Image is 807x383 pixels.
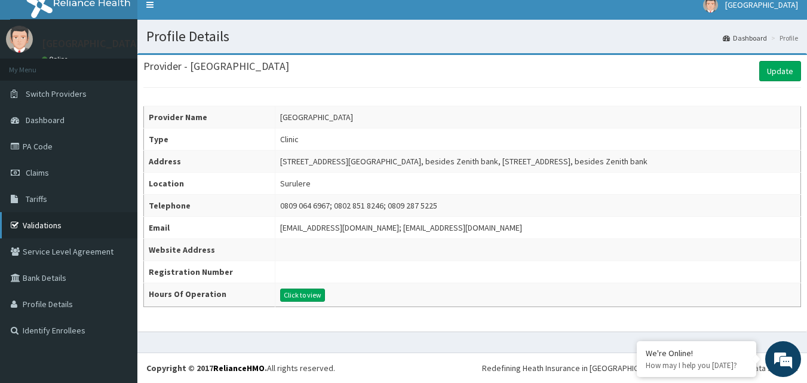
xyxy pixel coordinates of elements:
[143,61,289,72] h3: Provider - [GEOGRAPHIC_DATA]
[280,155,648,167] div: [STREET_ADDRESS][GEOGRAPHIC_DATA], besides Zenith bank, [STREET_ADDRESS], besides Zenith bank
[26,88,87,99] span: Switch Providers
[280,289,325,302] button: Click to view
[280,133,299,145] div: Clinic
[42,38,140,49] p: [GEOGRAPHIC_DATA]
[26,167,49,178] span: Claims
[146,363,267,373] strong: Copyright © 2017 .
[144,217,275,239] th: Email
[42,55,70,63] a: Online
[280,222,522,234] div: [EMAIL_ADDRESS][DOMAIN_NAME]; [EMAIL_ADDRESS][DOMAIN_NAME]
[280,111,353,123] div: [GEOGRAPHIC_DATA]
[26,194,47,204] span: Tariffs
[144,283,275,307] th: Hours Of Operation
[280,177,311,189] div: Surulere
[137,353,807,383] footer: All rights reserved.
[6,26,33,53] img: User Image
[723,33,767,43] a: Dashboard
[144,195,275,217] th: Telephone
[759,61,801,81] a: Update
[646,360,747,370] p: How may I help you today?
[482,362,798,374] div: Redefining Heath Insurance in [GEOGRAPHIC_DATA] using Telemedicine and Data Science!
[144,106,275,128] th: Provider Name
[26,115,65,125] span: Dashboard
[213,363,265,373] a: RelianceHMO
[144,151,275,173] th: Address
[280,200,437,212] div: 0809 064 6967; 0802 851 8246; 0809 287 5225
[144,239,275,261] th: Website Address
[646,348,747,359] div: We're Online!
[144,261,275,283] th: Registration Number
[144,128,275,151] th: Type
[768,33,798,43] li: Profile
[144,173,275,195] th: Location
[146,29,798,44] h1: Profile Details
